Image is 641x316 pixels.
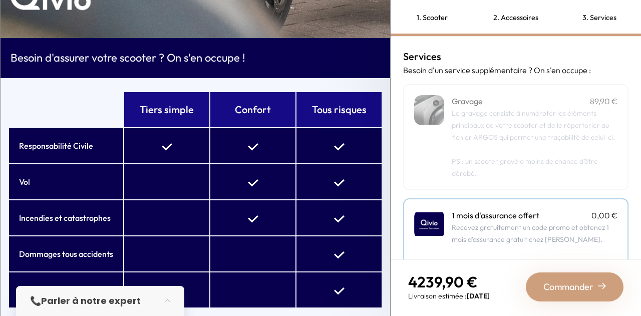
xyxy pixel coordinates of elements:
[19,141,93,151] b: Responsabilité Civile
[591,209,617,221] p: 0,00 €
[408,273,490,291] p: 4239,90 €
[543,280,593,294] span: Commander
[19,285,68,295] b: Bris d'optique
[414,95,444,125] img: Gravage
[414,209,444,239] img: 1 mois d'assurance offert
[19,213,111,223] b: Incendies et catastrophes
[590,95,617,107] p: 89,90 €
[452,95,483,107] h4: Gravage
[452,157,598,178] span: PS : un scooter gravé a moins de chance d’être dérobé.
[598,282,606,290] img: right-arrow-2.png
[452,209,539,221] h4: 1 mois d'assurance offert
[403,49,628,64] h3: Services
[408,291,490,301] p: Livraison estimée :
[452,221,617,305] p: Recevez gratuitement un code promo et obtenez 1 mois d'assurance gratuit chez [PERSON_NAME]. Assu...
[1,38,390,78] div: Besoin d'assurer votre scooter ? On s'en occupe !
[210,92,295,127] th: Confort
[19,249,113,259] b: Dommages tous accidents
[19,177,30,187] b: Vol
[467,291,490,300] span: [DATE]
[296,92,382,127] th: Tous risques
[452,109,615,142] span: Le gravage consiste à numéroter les éléments principaux de votre scooter et de le répertorier au ...
[124,92,209,127] th: Tiers simple
[403,64,628,76] p: Besoin d'un service supplémentaire ? On s'en occupe :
